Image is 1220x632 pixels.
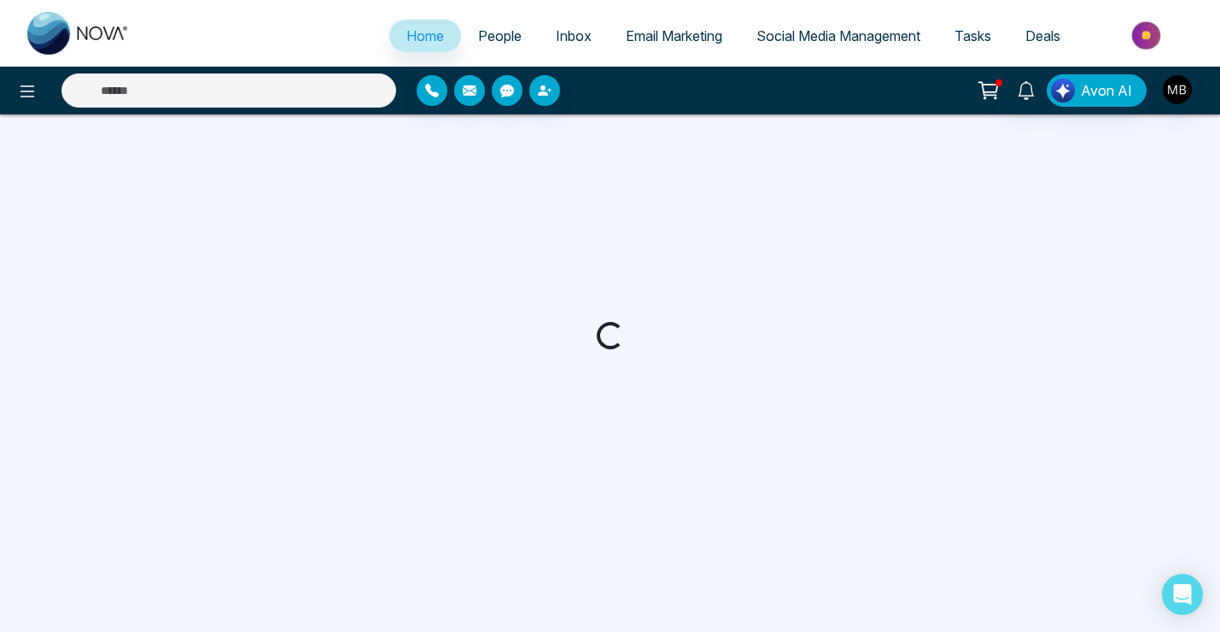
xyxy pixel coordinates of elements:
span: Avon AI [1081,80,1132,101]
a: People [461,20,539,52]
a: Inbox [539,20,609,52]
a: Deals [1008,20,1077,52]
div: Open Intercom Messenger [1162,574,1203,615]
span: Tasks [954,27,991,44]
span: Social Media Management [756,27,920,44]
span: Home [406,27,444,44]
span: Deals [1025,27,1060,44]
a: Social Media Management [739,20,937,52]
a: Tasks [937,20,1008,52]
a: Home [389,20,461,52]
span: Inbox [556,27,592,44]
img: User Avatar [1163,75,1192,104]
button: Avon AI [1047,74,1147,107]
img: Market-place.gif [1086,16,1210,55]
span: Email Marketing [626,27,722,44]
img: Nova CRM Logo [27,12,130,55]
a: Email Marketing [609,20,739,52]
span: People [478,27,522,44]
img: Lead Flow [1051,79,1075,102]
